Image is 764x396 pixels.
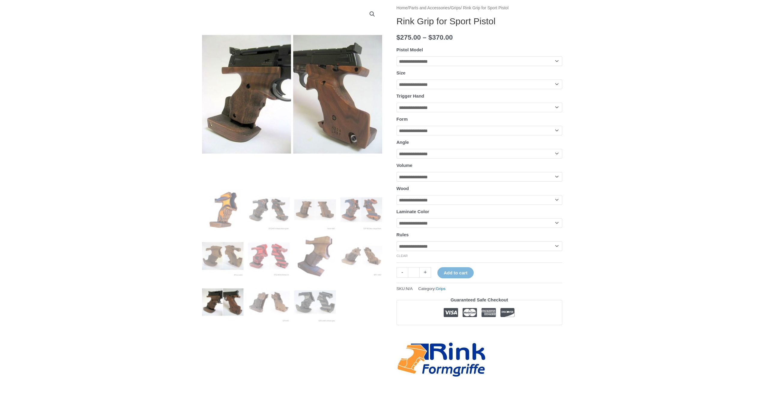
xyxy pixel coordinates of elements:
img: Rink Grip for Sport Pistol - Image 3 [294,189,336,231]
label: Volume [397,163,412,168]
img: Rink Grip for Sport Pistol - Image 9 [202,281,244,323]
label: Size [397,70,406,75]
a: + [420,267,431,278]
a: - [397,267,408,278]
label: Pistol Model [397,47,423,52]
label: Angle [397,140,409,145]
a: Rink-Formgriffe [397,341,487,378]
a: Grips [436,286,445,291]
a: Parts and Accessories [409,6,450,10]
img: Rink Grip for Sport Pistol - Image 2 [248,189,290,231]
input: Product quantity [408,267,420,278]
button: Add to cart [437,267,474,278]
img: Rink Grip for Sport Pistol - Image 6 [248,235,290,277]
label: Form [397,116,408,122]
legend: Guaranteed Safe Checkout [448,296,511,304]
span: $ [397,34,400,41]
label: Wood [397,186,409,191]
bdi: 275.00 [397,34,421,41]
span: – [423,34,427,41]
img: Rink Grip for Sport Pistol - Image 7 [294,235,336,277]
a: View full-screen image gallery [367,9,378,20]
a: Home [397,6,408,10]
a: Grips [451,6,461,10]
img: Rink Grip for Sport Pistol - Image 11 [294,281,336,323]
bdi: 370.00 [428,34,453,41]
h1: Rink Grip for Sport Pistol [397,16,562,27]
img: Rink Sport Pistol Grip [340,235,382,277]
span: $ [428,34,432,41]
span: SKU: [397,285,413,292]
span: Category: [418,285,445,292]
label: Rules [397,232,409,237]
nav: Breadcrumb [397,4,562,12]
img: Rink Grip for Sport Pistol - Image 4 [340,189,382,231]
img: Rink Grip for Sport Pistol - Image 5 [202,235,244,277]
img: Rink Grip for Sport Pistol [202,189,244,231]
label: Trigger Hand [397,93,424,98]
img: Rink Grip for Sport Pistol - Image 10 [248,281,290,323]
span: N/A [406,286,413,291]
iframe: Customer reviews powered by Trustpilot [397,330,562,337]
label: Laminate Color [397,209,429,214]
a: Clear options [397,254,408,258]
